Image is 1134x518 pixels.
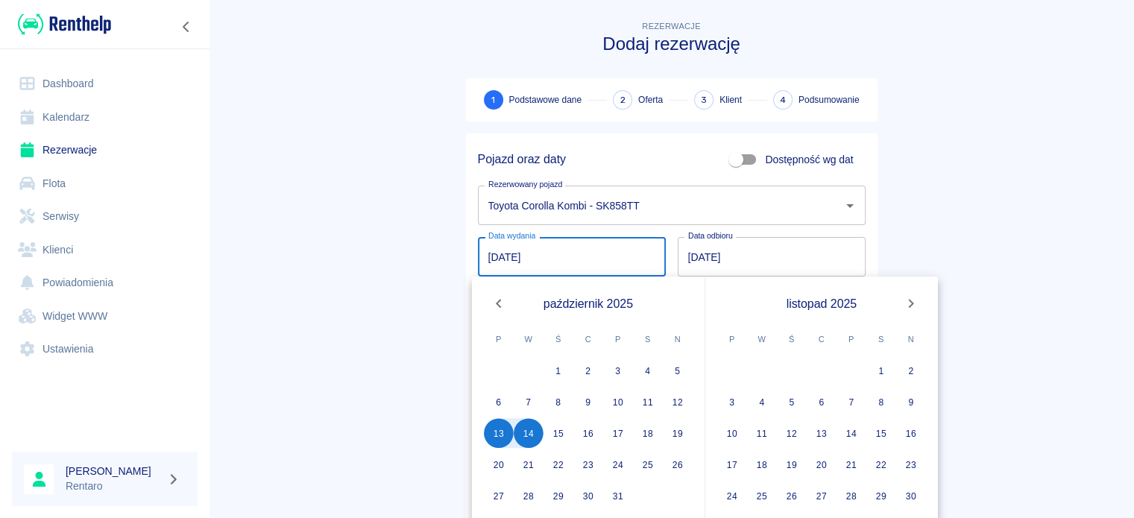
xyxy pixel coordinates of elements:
button: 16 [896,418,926,448]
button: 22 [866,449,896,479]
button: 19 [663,418,693,448]
button: 27 [484,481,514,511]
span: poniedziałek [485,324,512,354]
button: Otwórz [840,195,860,216]
button: 12 [663,387,693,417]
button: 5 [777,387,807,417]
span: sobota [868,324,895,354]
button: 9 [896,387,926,417]
span: listopad 2025 [787,294,857,313]
button: 8 [544,387,573,417]
span: piątek [605,324,631,354]
p: Rentaro [66,478,161,494]
button: 10 [717,418,747,448]
button: 1 [544,356,573,385]
button: 14 [514,418,544,448]
a: Dashboard [12,67,198,101]
button: 13 [807,418,837,448]
button: Previous month [484,288,514,318]
span: środa [778,324,805,354]
span: październik 2025 [544,294,633,313]
span: Rezerwacje [642,22,700,31]
button: 30 [573,481,603,511]
button: 6 [484,387,514,417]
button: 24 [717,481,747,511]
button: 2 [896,356,926,385]
button: 25 [747,481,777,511]
a: Kalendarz [12,101,198,134]
h5: Pojazd oraz daty [478,152,566,167]
label: Rezerwowany pojazd [488,179,562,190]
button: 18 [747,449,777,479]
button: 11 [633,387,663,417]
button: 15 [866,418,896,448]
button: 25 [633,449,663,479]
span: piątek [838,324,865,354]
button: 21 [837,449,866,479]
h6: [PERSON_NAME] [66,464,161,478]
span: poniedziałek [719,324,746,354]
button: 23 [573,449,603,479]
button: 15 [544,418,573,448]
button: 27 [807,481,837,511]
a: Powiadomienia [12,266,198,300]
a: Flota [12,167,198,200]
span: czwartek [575,324,602,354]
label: Data wydania [488,230,535,241]
button: 21 [514,449,544,479]
button: 8 [866,387,896,417]
span: Klient [719,93,742,107]
button: 23 [896,449,926,479]
a: Serwisy [12,200,198,233]
button: 28 [837,481,866,511]
span: czwartek [808,324,835,354]
button: 1 [866,356,896,385]
button: 5 [663,356,693,385]
span: niedziela [664,324,691,354]
span: Dostępność wg dat [765,152,853,168]
button: 9 [573,387,603,417]
a: Widget WWW [12,300,198,333]
button: Zwiń nawigację [175,17,198,37]
label: Data odbioru [688,230,733,241]
h3: Dodaj rezerwację [466,34,878,54]
span: sobota [634,324,661,354]
span: wtorek [749,324,775,354]
button: 31 [603,481,633,511]
span: Oferta [638,93,663,107]
span: 3 [701,92,707,108]
a: Renthelp logo [12,12,111,37]
button: Next month [896,288,926,318]
button: 2 [573,356,603,385]
button: 14 [837,418,866,448]
button: 19 [777,449,807,479]
span: Podstawowe dane [509,93,582,107]
button: 29 [866,481,896,511]
button: 16 [573,418,603,448]
span: 4 [780,92,786,108]
button: 3 [717,387,747,417]
button: 26 [663,449,693,479]
button: 10 [603,387,633,417]
button: 11 [747,418,777,448]
input: DD.MM.YYYY [478,237,666,277]
button: 7 [514,387,544,417]
button: 26 [777,481,807,511]
button: 12 [777,418,807,448]
button: 4 [633,356,663,385]
button: 30 [896,481,926,511]
button: 4 [747,387,777,417]
button: 24 [603,449,633,479]
button: 7 [837,387,866,417]
button: 17 [603,418,633,448]
button: 3 [603,356,633,385]
button: 6 [807,387,837,417]
span: Podsumowanie [798,93,860,107]
button: 20 [807,449,837,479]
img: Renthelp logo [18,12,111,37]
button: 13 [484,418,514,448]
button: 29 [544,481,573,511]
span: 1 [491,92,495,108]
span: 2 [620,92,626,108]
button: 28 [514,481,544,511]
